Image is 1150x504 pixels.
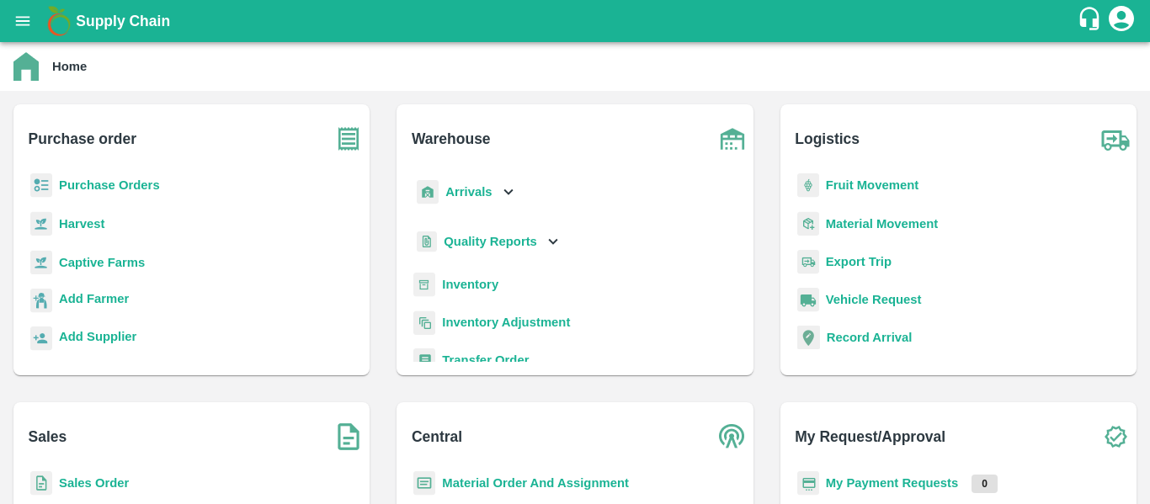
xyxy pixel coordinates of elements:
img: inventory [413,310,435,335]
img: truck [1094,118,1137,160]
img: payment [797,471,819,496]
a: Add Farmer [59,289,129,312]
a: Purchase Orders [59,178,160,192]
img: supplier [30,326,52,351]
img: purchase [327,118,370,160]
b: Add Supplier [59,330,136,343]
div: account of current user [1106,3,1137,39]
b: Add Farmer [59,292,129,305]
img: home [13,52,39,81]
b: Purchase order [29,127,136,151]
b: Quality Reports [444,235,537,248]
img: whTransfer [413,348,435,373]
a: Add Supplier [59,327,136,350]
img: central [711,416,753,458]
img: harvest [30,211,52,236]
a: Harvest [59,217,104,231]
p: 0 [972,475,998,493]
a: Material Movement [826,217,939,231]
b: Sales [29,425,67,448]
b: Home [52,60,87,73]
a: Sales Order [59,476,129,490]
b: My Request/Approval [795,425,945,448]
a: Vehicle Request [826,293,922,306]
b: Logistics [795,127,860,151]
button: open drawer [3,2,42,40]
a: Record Arrival [827,331,913,344]
img: delivery [797,250,819,274]
img: whInventory [413,273,435,297]
a: Supply Chain [76,9,1077,33]
a: Material Order And Assignment [442,476,629,490]
b: Supply Chain [76,13,170,29]
img: harvest [30,250,52,275]
img: farmer [30,289,52,313]
b: Warehouse [412,127,491,151]
b: Arrivals [445,185,492,199]
a: My Payment Requests [826,476,959,490]
img: whArrival [417,180,439,204]
img: logo [42,4,76,38]
img: fruit [797,173,819,198]
a: Export Trip [826,255,892,268]
img: qualityReport [417,231,437,252]
a: Transfer Order [442,353,529,367]
a: Captive Farms [59,256,145,269]
div: customer-support [1077,6,1106,36]
img: soSales [327,416,370,458]
div: Quality Reports [413,225,562,259]
a: Inventory Adjustment [442,316,570,329]
img: centralMaterial [413,471,435,496]
img: warehouse [711,118,753,160]
b: Central [412,425,462,448]
img: check [1094,416,1137,458]
img: sales [30,471,52,496]
a: Fruit Movement [826,178,919,192]
div: Arrivals [413,173,518,211]
img: vehicle [797,288,819,312]
a: Inventory [442,278,498,291]
img: reciept [30,173,52,198]
img: material [797,211,819,236]
img: recordArrival [797,326,820,349]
